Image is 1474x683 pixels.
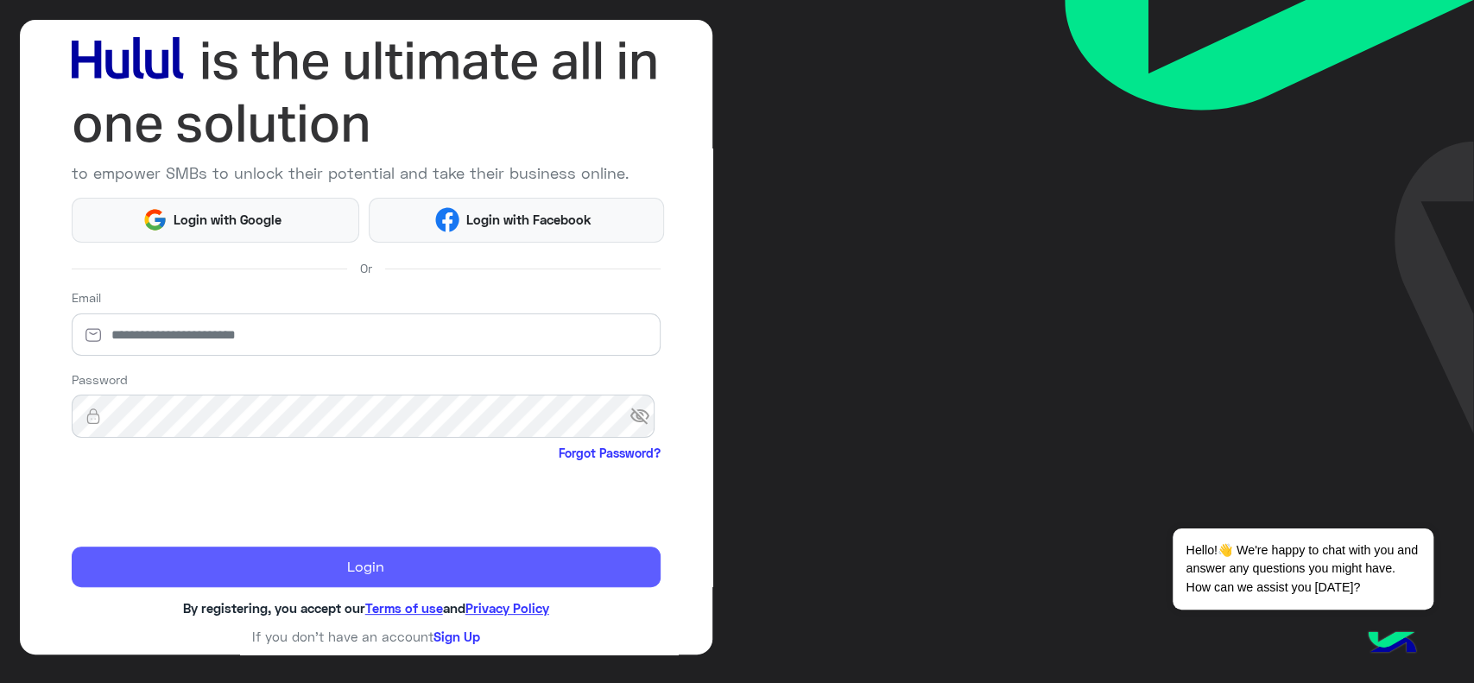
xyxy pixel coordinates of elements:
img: email [72,326,115,344]
span: Or [360,259,372,277]
img: lock [72,408,115,425]
span: Hello!👋 We're happy to chat with you and answer any questions you might have. How can we assist y... [1173,528,1433,610]
img: hululLoginTitle_EN.svg [72,29,661,155]
img: Google [142,207,168,232]
label: Email [72,288,101,307]
label: Password [72,370,128,389]
p: to empower SMBs to unlock their potential and take their business online. [72,161,661,185]
iframe: reCAPTCHA [72,466,334,534]
button: Login with Google [72,198,360,243]
span: and [443,600,465,616]
button: Login with Facebook [369,198,663,243]
span: visibility_off [629,401,661,432]
span: Login with Google [168,210,288,230]
a: Forgot Password? [559,444,661,462]
span: By registering, you accept our [183,600,365,616]
img: Facebook [435,207,460,232]
span: Login with Facebook [459,210,598,230]
a: Terms of use [365,600,443,616]
img: hulul-logo.png [1362,614,1422,674]
a: Sign Up [433,629,480,644]
button: Login [72,547,661,588]
h6: If you don’t have an account [72,629,661,644]
a: Privacy Policy [465,600,549,616]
